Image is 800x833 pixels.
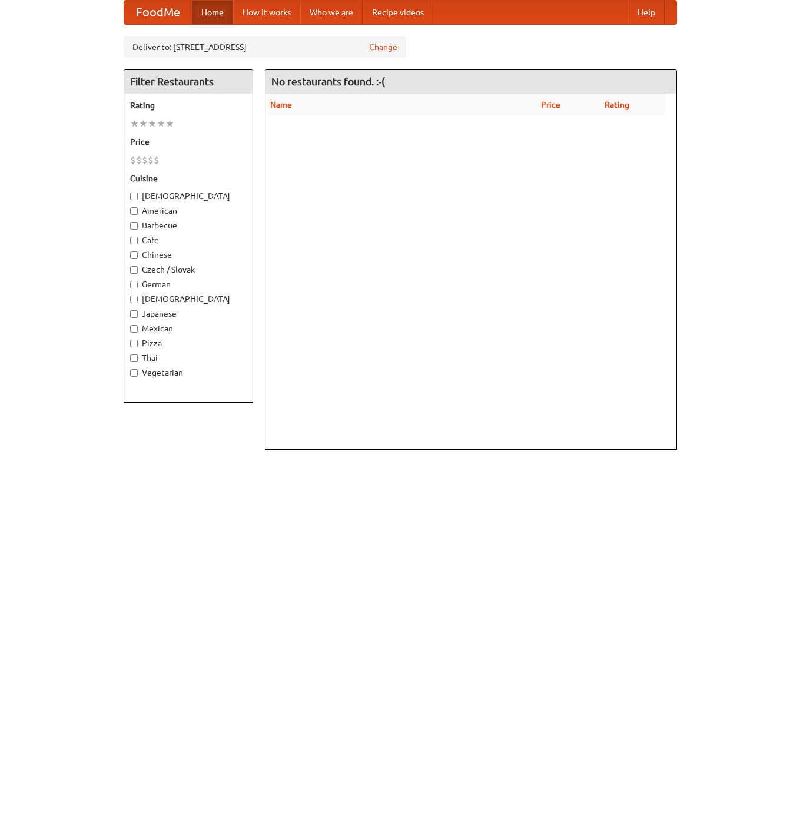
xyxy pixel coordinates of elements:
[130,354,138,362] input: Thai
[130,172,247,184] h5: Cuisine
[130,310,138,318] input: Japanese
[130,207,138,215] input: American
[130,193,138,200] input: [DEMOGRAPHIC_DATA]
[154,154,160,167] li: $
[165,117,174,130] li: ★
[130,278,247,290] label: German
[130,281,138,288] input: German
[130,266,138,274] input: Czech / Slovak
[130,237,138,244] input: Cafe
[130,308,247,320] label: Japanese
[142,154,148,167] li: $
[300,1,363,24] a: Who we are
[270,100,292,109] a: Name
[130,367,247,379] label: Vegetarian
[605,100,629,109] a: Rating
[130,117,139,130] li: ★
[157,117,165,130] li: ★
[139,117,148,130] li: ★
[271,76,385,87] ng-pluralize: No restaurants found. :-(
[130,369,138,377] input: Vegetarian
[124,1,192,24] a: FoodMe
[130,293,247,305] label: [DEMOGRAPHIC_DATA]
[124,70,253,94] h4: Filter Restaurants
[124,36,406,58] div: Deliver to: [STREET_ADDRESS]
[130,264,247,276] label: Czech / Slovak
[130,220,247,231] label: Barbecue
[130,352,247,364] label: Thai
[148,117,157,130] li: ★
[628,1,665,24] a: Help
[541,100,560,109] a: Price
[148,154,154,167] li: $
[130,325,138,333] input: Mexican
[130,323,247,334] label: Mexican
[130,99,247,111] h5: Rating
[130,190,247,202] label: [DEMOGRAPHIC_DATA]
[136,154,142,167] li: $
[130,234,247,246] label: Cafe
[192,1,233,24] a: Home
[130,205,247,217] label: American
[130,249,247,261] label: Chinese
[130,222,138,230] input: Barbecue
[130,340,138,347] input: Pizza
[369,41,397,53] a: Change
[130,296,138,303] input: [DEMOGRAPHIC_DATA]
[130,154,136,167] li: $
[130,136,247,148] h5: Price
[130,337,247,349] label: Pizza
[233,1,300,24] a: How it works
[130,251,138,259] input: Chinese
[363,1,433,24] a: Recipe videos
